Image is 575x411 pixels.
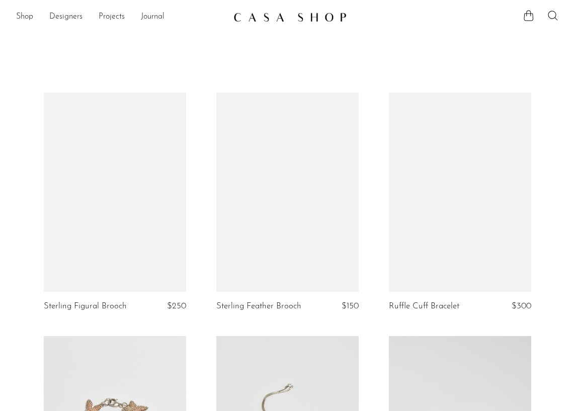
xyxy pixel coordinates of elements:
[141,11,165,24] a: Journal
[342,302,359,310] span: $150
[99,11,125,24] a: Projects
[512,302,531,310] span: $300
[16,9,225,26] ul: NEW HEADER MENU
[49,11,83,24] a: Designers
[167,302,186,310] span: $250
[44,302,127,311] a: Sterling Figural Brooch
[16,9,225,26] nav: Desktop navigation
[216,302,301,311] a: Sterling Feather Brooch
[16,11,33,24] a: Shop
[389,302,459,311] a: Ruffle Cuff Bracelet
